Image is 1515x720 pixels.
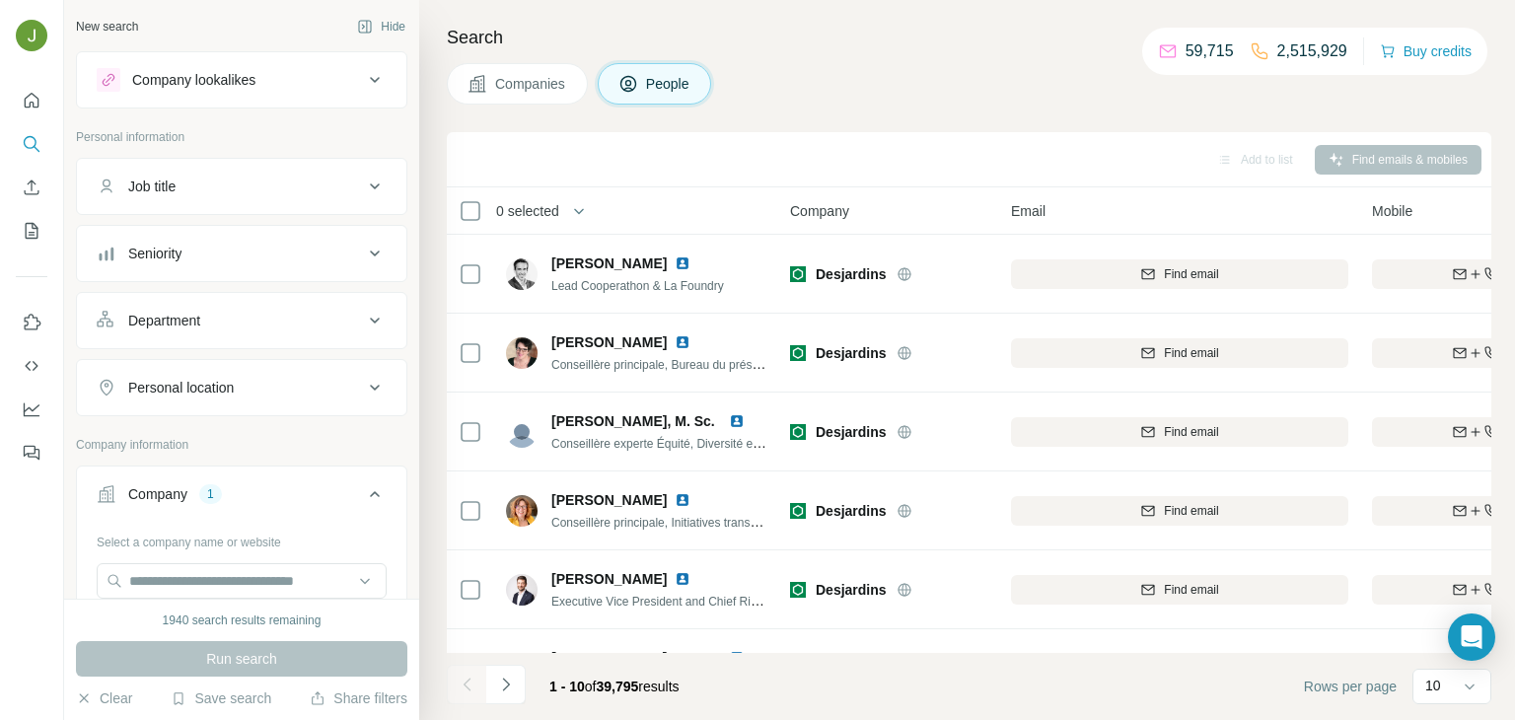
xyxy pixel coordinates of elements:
span: Find email [1164,581,1218,599]
span: [PERSON_NAME] [551,490,667,510]
img: Avatar [506,495,538,527]
span: Executive Vice President and Chief Risk Officer [551,593,800,609]
img: Logo of Desjardins [790,345,806,361]
button: Clear [76,688,132,708]
span: Lead Cooperathon & La Foundry [551,279,724,293]
button: Navigate to next page [486,665,526,704]
div: 1940 search results remaining [163,612,322,629]
div: Seniority [128,244,181,263]
button: Enrich CSV [16,170,47,205]
p: 59,715 [1186,39,1234,63]
div: BM [506,653,538,684]
p: Personal information [76,128,407,146]
button: Personal location [77,364,406,411]
button: Share filters [310,688,407,708]
span: Find email [1164,423,1218,441]
div: New search [76,18,138,36]
span: Desjardins [816,264,887,284]
span: Desjardins [816,501,887,521]
span: results [549,679,680,694]
button: Find email [1011,259,1348,289]
button: Job title [77,163,406,210]
span: Mobile [1372,201,1412,221]
span: Conseillère experte Équité, Diversité et Inclusion - Bureau Chef de l'Équité, Diversité et Inclusion [551,435,1057,451]
img: LinkedIn logo [675,492,690,508]
div: Company [128,484,187,504]
span: 1 - 10 [549,679,585,694]
span: Find email [1164,344,1218,362]
div: Department [128,311,200,330]
p: 2,515,929 [1277,39,1347,63]
span: [PERSON_NAME] CPA [551,650,699,666]
button: Find email [1011,575,1348,605]
img: Avatar [506,574,538,606]
button: Find email [1011,338,1348,368]
button: Find email [1011,417,1348,447]
button: Company lookalikes [77,56,406,104]
img: LinkedIn logo [729,413,745,429]
div: Select a company name or website [97,526,387,551]
img: Avatar [506,416,538,448]
img: Logo of Desjardins [790,582,806,598]
span: Desjardins [816,343,887,363]
button: My lists [16,213,47,249]
button: Find email [1011,496,1348,526]
button: Use Surfe on LinkedIn [16,305,47,340]
img: Avatar [506,258,538,290]
img: LinkedIn logo [675,334,690,350]
img: Logo of Desjardins [790,503,806,519]
button: Use Surfe API [16,348,47,384]
span: of [585,679,597,694]
img: Logo of Desjardins [790,266,806,282]
span: People [646,74,691,94]
h4: Search [447,24,1491,51]
img: LinkedIn logo [675,571,690,587]
img: Avatar [506,337,538,369]
button: Company1 [77,470,406,526]
button: Hide [343,12,419,41]
span: [PERSON_NAME], M. Sc. [551,413,715,429]
button: Feedback [16,435,47,470]
button: Dashboard [16,392,47,427]
p: 10 [1425,676,1441,695]
button: Seniority [77,230,406,277]
span: Companies [495,74,567,94]
span: [PERSON_NAME] [551,253,667,273]
span: Conseillère principale, Bureau du président, de la Coopération et du Soutien aux dirigeants [551,356,1028,372]
span: Rows per page [1304,677,1397,696]
button: Department [77,297,406,344]
img: LinkedIn logo [675,255,690,271]
p: Company information [76,436,407,454]
button: Quick start [16,83,47,118]
div: Company lookalikes [132,70,255,90]
span: Desjardins [816,422,887,442]
span: 0 selected [496,201,559,221]
button: Save search [171,688,271,708]
span: Desjardins [816,580,887,600]
button: Buy credits [1380,37,1472,65]
div: Open Intercom Messenger [1448,613,1495,661]
button: Search [16,126,47,162]
span: Conseillère principale, Initiatives transversales, Évolution culturelle, Bureau du président [551,514,1013,530]
img: Avatar [16,20,47,51]
span: Find email [1164,502,1218,520]
img: Logo of Desjardins [790,424,806,440]
div: 1 [199,485,222,503]
div: Job title [128,177,176,196]
span: Find email [1164,265,1218,283]
div: Personal location [128,378,234,397]
img: LinkedIn logo [729,650,745,666]
span: Company [790,201,849,221]
span: [PERSON_NAME] [551,569,667,589]
span: [PERSON_NAME] [551,332,667,352]
span: 39,795 [597,679,639,694]
span: Email [1011,201,1046,221]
